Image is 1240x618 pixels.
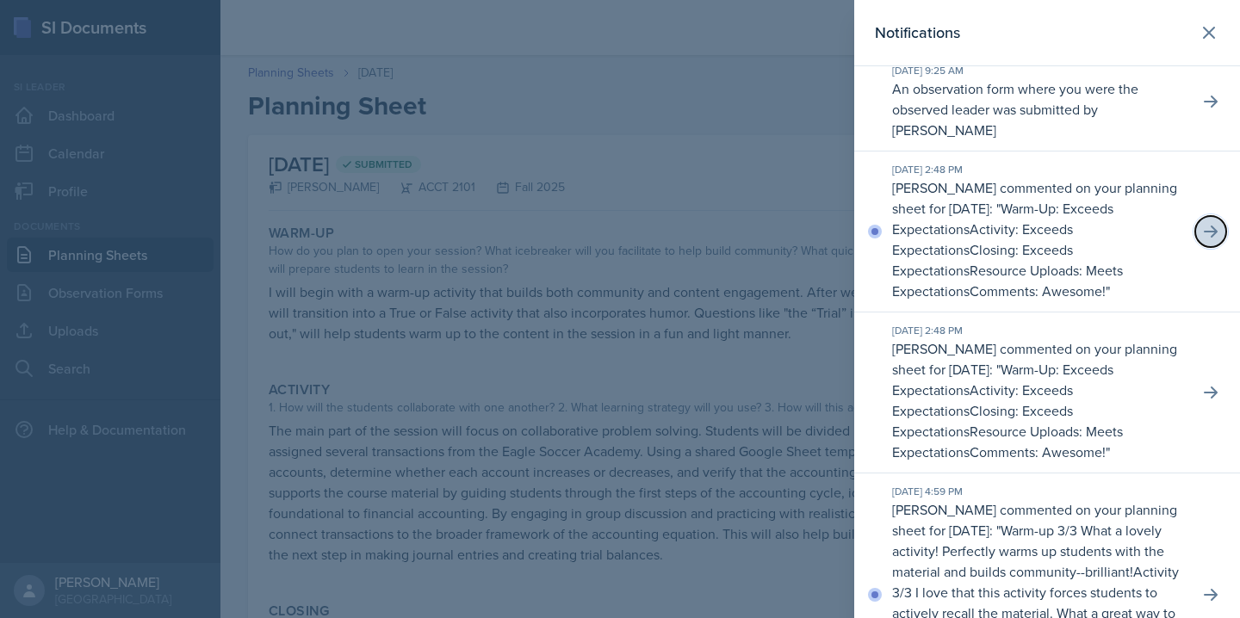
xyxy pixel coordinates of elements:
[892,199,1113,238] p: Warm-Up: Exceeds Expectations
[892,338,1185,462] p: [PERSON_NAME] commented on your planning sheet for [DATE]: " "
[892,240,1073,280] p: Closing: Exceeds Expectations
[892,323,1185,338] div: [DATE] 2:48 PM
[892,521,1164,581] p: Warm-up 3/3 What a lovely activity! Perfectly warms up students with the material and builds comm...
[970,281,1106,300] p: Comments: Awesome!
[970,442,1106,461] p: Comments: Awesome!
[892,219,1073,259] p: Activity: Exceeds Expectations
[892,360,1113,399] p: Warm-Up: Exceeds Expectations
[892,63,1185,78] div: [DATE] 9:25 AM
[892,380,1073,420] p: Activity: Exceeds Expectations
[892,78,1185,140] p: An observation form where you were the observed leader was submitted by [PERSON_NAME]
[892,422,1123,461] p: Resource Uploads: Meets Expectations
[892,484,1185,499] div: [DATE] 4:59 PM
[892,162,1185,177] div: [DATE] 2:48 PM
[892,177,1185,301] p: [PERSON_NAME] commented on your planning sheet for [DATE]: " "
[892,401,1073,441] p: Closing: Exceeds Expectations
[875,21,960,45] h2: Notifications
[892,261,1123,300] p: Resource Uploads: Meets Expectations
